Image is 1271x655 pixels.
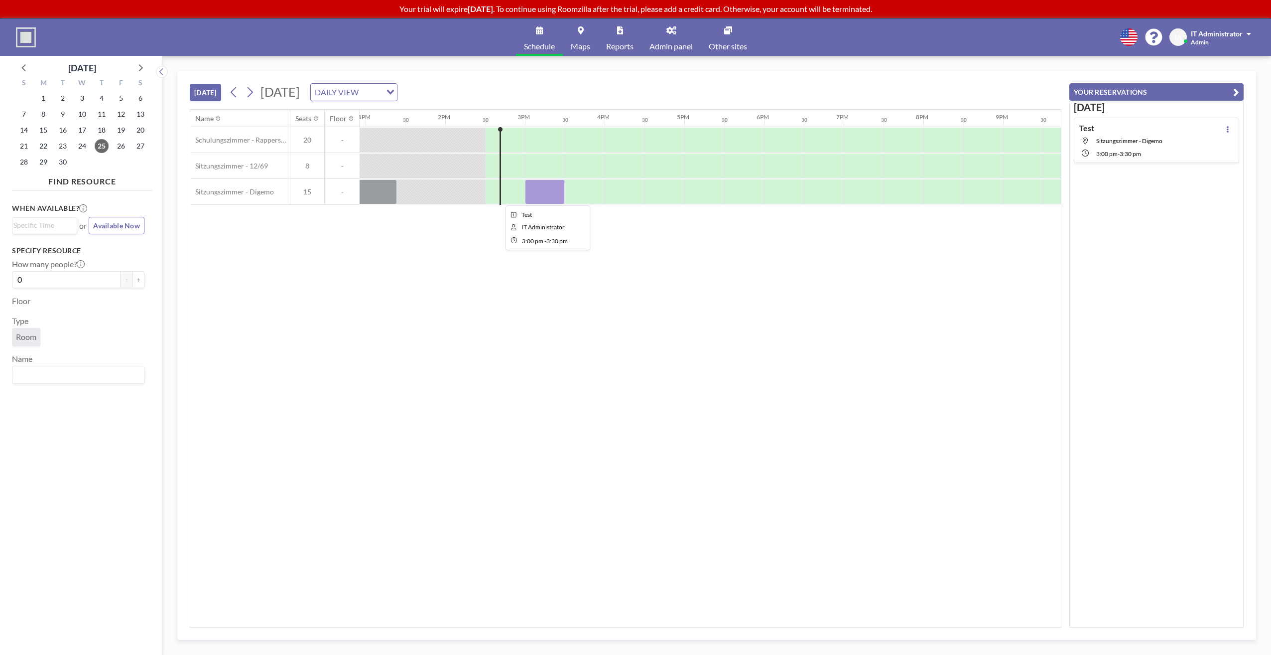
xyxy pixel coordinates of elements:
span: 20 [290,136,324,145]
span: Friday, September 5, 2025 [114,91,128,105]
input: Search for option [13,220,71,231]
div: 5PM [677,113,689,121]
a: Admin panel [641,18,701,56]
div: 8PM [916,113,928,121]
span: Thursday, September 25, 2025 [95,139,109,153]
span: Sunday, September 7, 2025 [17,107,31,121]
div: 9PM [996,113,1008,121]
span: Friday, September 26, 2025 [114,139,128,153]
button: + [132,271,144,288]
div: [DATE] [68,61,96,75]
button: YOUR RESERVATIONS [1069,83,1244,101]
span: Tuesday, September 30, 2025 [56,155,70,169]
span: Maps [571,42,590,50]
span: 15 [290,187,324,196]
div: 2PM [438,113,450,121]
span: Monday, September 29, 2025 [36,155,50,169]
span: - [325,187,360,196]
span: IT Administrator [1191,29,1243,38]
div: 1PM [358,113,371,121]
div: 30 [483,117,489,123]
label: Floor [12,296,30,306]
h3: Specify resource [12,246,144,255]
a: Other sites [701,18,755,56]
label: How many people? [12,259,85,269]
span: Schedule [524,42,555,50]
span: - [325,136,360,145]
span: Available Now [93,221,140,230]
label: Type [12,316,28,326]
div: Search for option [311,84,397,101]
span: Wednesday, September 10, 2025 [75,107,89,121]
button: - [121,271,132,288]
div: 30 [403,117,409,123]
span: [DATE] [260,84,300,99]
span: Schulungszimmer - Rapperswil [190,136,290,145]
span: Sunday, September 14, 2025 [17,123,31,137]
span: Friday, September 19, 2025 [114,123,128,137]
span: 3:00 PM [522,237,543,245]
span: Tuesday, September 9, 2025 [56,107,70,121]
div: Search for option [12,366,144,383]
span: Friday, September 12, 2025 [114,107,128,121]
div: Search for option [12,218,77,233]
span: 3:30 PM [546,237,568,245]
div: 30 [642,117,648,123]
span: Admin panel [649,42,693,50]
span: Reports [606,42,634,50]
span: Tuesday, September 23, 2025 [56,139,70,153]
a: Maps [563,18,598,56]
span: 3:30 PM [1120,150,1141,158]
input: Search for option [13,368,138,381]
div: 30 [722,117,728,123]
div: T [92,77,111,90]
h4: Test [1079,123,1094,133]
span: Thursday, September 11, 2025 [95,107,109,121]
span: - [544,237,546,245]
span: Thursday, September 18, 2025 [95,123,109,137]
div: 4PM [597,113,610,121]
span: Thursday, September 4, 2025 [95,91,109,105]
img: organization-logo [16,27,36,47]
span: Other sites [709,42,747,50]
div: 30 [1040,117,1046,123]
a: Reports [598,18,641,56]
span: 8 [290,162,324,170]
span: or [79,221,87,231]
span: Monday, September 15, 2025 [36,123,50,137]
div: W [73,77,92,90]
div: 6PM [757,113,769,121]
span: Monday, September 8, 2025 [36,107,50,121]
div: 30 [881,117,887,123]
span: Saturday, September 13, 2025 [133,107,147,121]
span: Admin [1191,38,1209,46]
span: Sitzungszimmer - Digemo [190,187,274,196]
span: - [1118,150,1120,158]
span: Tuesday, September 2, 2025 [56,91,70,105]
span: Saturday, September 20, 2025 [133,123,147,137]
span: DAILY VIEW [313,86,361,99]
div: T [53,77,73,90]
span: Wednesday, September 24, 2025 [75,139,89,153]
span: Sunday, September 21, 2025 [17,139,31,153]
label: Name [12,354,32,364]
span: Wednesday, September 3, 2025 [75,91,89,105]
span: Test [521,211,532,218]
div: S [130,77,150,90]
h4: FIND RESOURCE [12,172,152,186]
div: 30 [961,117,967,123]
span: Monday, September 1, 2025 [36,91,50,105]
span: Saturday, September 27, 2025 [133,139,147,153]
div: F [111,77,130,90]
div: 30 [801,117,807,123]
div: 3PM [517,113,530,121]
b: [DATE] [468,4,493,13]
div: Name [195,114,214,123]
span: IA [1175,33,1182,42]
span: Sitzungszimmer - 12/69 [190,162,268,170]
a: Schedule [516,18,563,56]
div: S [14,77,34,90]
span: 3:00 PM [1096,150,1118,158]
span: Sitzungszimmer - Digemo [1096,137,1162,145]
div: 30 [562,117,568,123]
